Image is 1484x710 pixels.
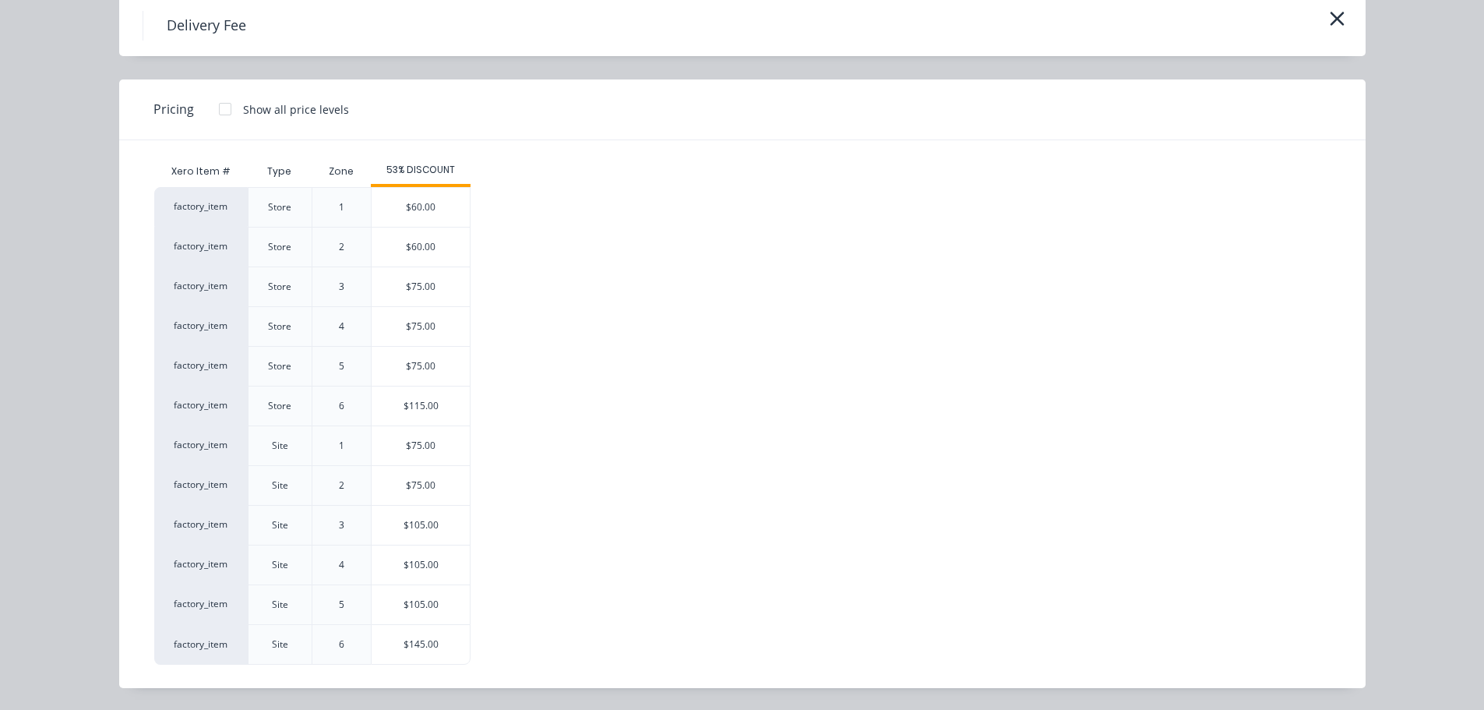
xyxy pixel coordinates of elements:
div: $60.00 [372,228,470,267]
h4: Delivery Fee [143,11,270,41]
div: 6 [339,399,344,413]
div: factory_item [154,346,248,386]
div: $75.00 [372,347,470,386]
div: Xero Item # [154,156,248,187]
div: $75.00 [372,426,470,465]
div: Type [255,152,304,191]
div: Site [272,598,288,612]
div: 53% DISCOUNT [371,163,471,177]
div: Store [268,399,291,413]
div: $115.00 [372,387,470,426]
div: Site [272,638,288,652]
div: $105.00 [372,506,470,545]
div: 5 [339,598,344,612]
div: Store [268,359,291,373]
div: Store [268,280,291,294]
div: Site [272,439,288,453]
div: factory_item [154,624,248,665]
div: factory_item [154,227,248,267]
div: $75.00 [372,307,470,346]
div: $105.00 [372,546,470,585]
div: Store [268,240,291,254]
span: Pricing [153,100,194,118]
div: 1 [339,200,344,214]
div: factory_item [154,585,248,624]
div: 2 [339,479,344,493]
div: 2 [339,240,344,254]
div: factory_item [154,306,248,346]
div: $105.00 [372,585,470,624]
div: factory_item [154,386,248,426]
div: Site [272,479,288,493]
div: 5 [339,359,344,373]
div: 3 [339,518,344,532]
div: factory_item [154,465,248,505]
div: Store [268,320,291,334]
div: factory_item [154,545,248,585]
div: $75.00 [372,466,470,505]
div: $60.00 [372,188,470,227]
div: $75.00 [372,267,470,306]
div: 1 [339,439,344,453]
div: Store [268,200,291,214]
div: Site [272,558,288,572]
div: factory_item [154,187,248,227]
div: factory_item [154,505,248,545]
div: 3 [339,280,344,294]
div: factory_item [154,426,248,465]
div: 4 [339,320,344,334]
div: $145.00 [372,625,470,664]
div: Zone [316,152,366,191]
div: factory_item [154,267,248,306]
div: 6 [339,638,344,652]
div: 4 [339,558,344,572]
div: Site [272,518,288,532]
div: Show all price levels [243,101,349,118]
